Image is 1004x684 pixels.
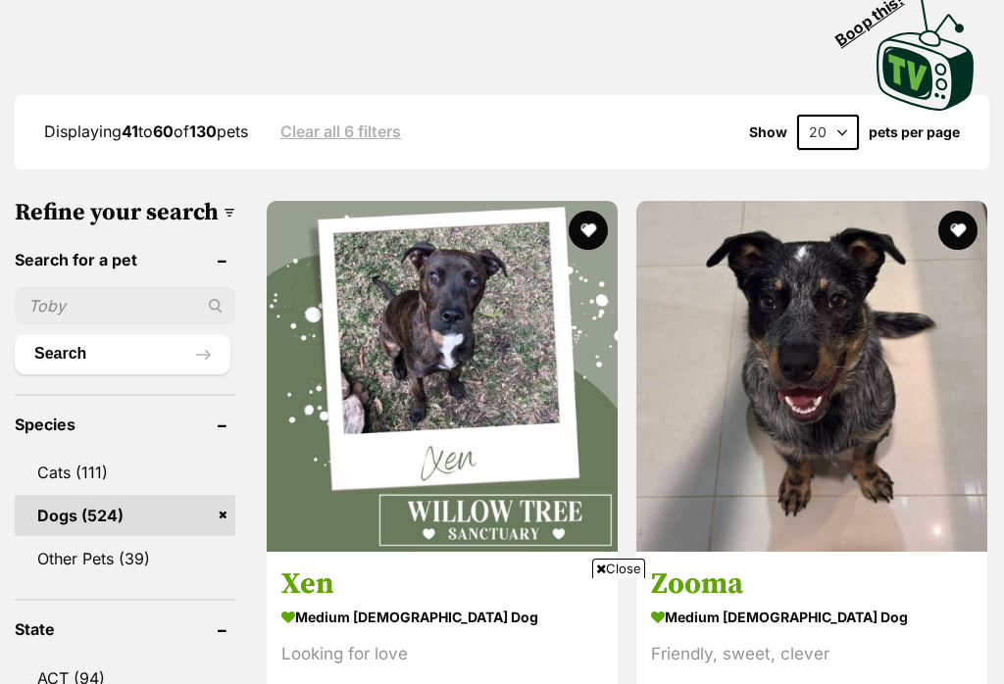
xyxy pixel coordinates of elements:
label: pets per page [869,124,960,140]
a: Clear all 6 filters [280,122,401,140]
span: Show [749,124,787,140]
h3: Refine your search [15,199,235,226]
button: favourite [938,211,978,250]
header: Search for a pet [15,251,235,269]
strong: 41 [122,122,138,141]
a: Dogs (524) [15,495,235,536]
button: favourite [569,211,608,250]
strong: 130 [189,122,217,141]
h3: Xen [281,565,603,603]
a: Cats (111) [15,452,235,493]
header: Species [15,415,235,433]
img: Zooma - Australian Cattle Dog [636,201,987,552]
h3: Zooma [651,565,973,603]
strong: 60 [153,122,174,141]
img: Xen - Staffordshire Bull Terrier Dog [267,201,618,552]
iframe: Advertisement [145,586,859,674]
input: Toby [15,287,235,324]
header: State [15,620,235,638]
span: Close [592,559,645,578]
button: Search [15,334,230,373]
a: Other Pets (39) [15,538,235,579]
span: Displaying to of pets [44,122,248,141]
